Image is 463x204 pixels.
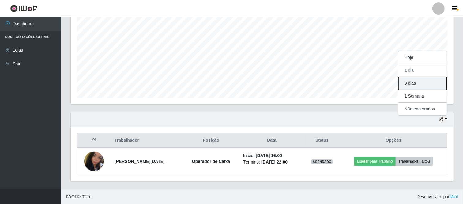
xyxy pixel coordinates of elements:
img: 1737905263534.jpeg [84,148,104,174]
button: 1 dia [398,64,447,77]
li: Início: [243,152,300,159]
th: Data [239,133,304,148]
a: iWof [450,194,458,199]
span: IWOF [66,194,77,199]
th: Status [304,133,340,148]
button: 3 dias [398,77,447,90]
button: Trabalhador Faltou [396,157,433,166]
img: CoreUI Logo [10,5,37,12]
th: Trabalhador [111,133,183,148]
span: Desenvolvido por [416,194,458,200]
span: AGENDADO [311,159,333,164]
th: Opções [340,133,447,148]
button: Não encerrados [398,103,447,115]
time: [DATE] 16:00 [256,153,282,158]
span: © 2025 . [66,194,91,200]
button: Liberar para Trabalho [354,157,396,166]
li: Término: [243,159,300,165]
time: [DATE] 22:00 [261,160,288,164]
strong: [PERSON_NAME][DATE] [115,159,165,164]
button: 1 Semana [398,90,447,103]
th: Posição [183,133,239,148]
strong: Operador de Caixa [192,159,230,164]
button: Hoje [398,51,447,64]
